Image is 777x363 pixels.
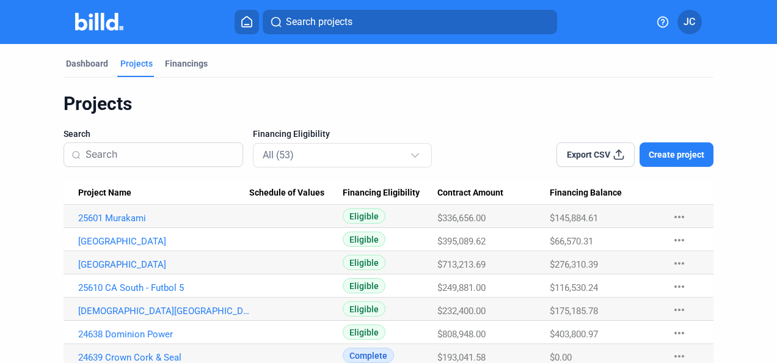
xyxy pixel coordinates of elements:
span: Project Name [78,188,131,199]
span: Search [64,128,90,140]
mat-icon: more_horiz [672,279,687,294]
div: Dashboard [66,57,108,70]
button: Export CSV [556,142,635,167]
span: Eligible [343,278,385,293]
a: 24639 Crown Cork & Seal [78,352,250,363]
a: 24638 Dominion Power [78,329,250,340]
span: Eligible [343,324,385,340]
mat-icon: more_horiz [672,210,687,224]
a: 25610 CA South - Futbol 5 [78,282,250,293]
span: Financing Balance [550,188,622,199]
span: Create project [649,148,704,161]
span: Financing Eligibility [253,128,330,140]
div: Project Name [78,188,250,199]
span: Eligible [343,208,385,224]
span: $116,530.24 [550,282,598,293]
span: $145,884.61 [550,213,598,224]
mat-icon: more_horiz [672,302,687,317]
span: $403,800.97 [550,329,598,340]
div: Projects [64,92,714,116]
span: Schedule of Values [249,188,324,199]
span: $336,656.00 [437,213,486,224]
mat-select-trigger: All (53) [263,149,294,161]
span: $276,310.39 [550,259,598,270]
div: Financing Eligibility [343,188,437,199]
div: Projects [120,57,153,70]
div: Financings [165,57,208,70]
a: [GEOGRAPHIC_DATA] [78,259,250,270]
span: $66,570.31 [550,236,593,247]
span: JC [684,15,695,29]
span: $0.00 [550,352,572,363]
span: Eligible [343,255,385,270]
span: $193,041.58 [437,352,486,363]
span: Search projects [286,15,352,29]
img: Billd Company Logo [75,13,123,31]
button: JC [677,10,702,34]
span: Export CSV [567,148,610,161]
a: [GEOGRAPHIC_DATA] [78,236,250,247]
span: $395,089.62 [437,236,486,247]
span: Complete [343,348,394,363]
button: Create project [640,142,713,167]
input: Search [86,142,235,167]
span: $713,213.69 [437,259,486,270]
span: $175,185.78 [550,306,598,317]
mat-icon: more_horiz [672,326,687,340]
span: Eligible [343,301,385,317]
mat-icon: more_horiz [672,256,687,271]
span: Financing Eligibility [343,188,420,199]
a: 25601 Murakami [78,213,250,224]
mat-icon: more_horiz [672,233,687,248]
span: $249,881.00 [437,282,486,293]
a: [DEMOGRAPHIC_DATA][GEOGRAPHIC_DATA] [78,306,250,317]
span: Contract Amount [437,188,503,199]
span: $232,400.00 [437,306,486,317]
div: Financing Balance [550,188,660,199]
span: Eligible [343,232,385,247]
button: Search projects [263,10,557,34]
div: Schedule of Values [249,188,343,199]
span: $808,948.00 [437,329,486,340]
div: Contract Amount [437,188,550,199]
